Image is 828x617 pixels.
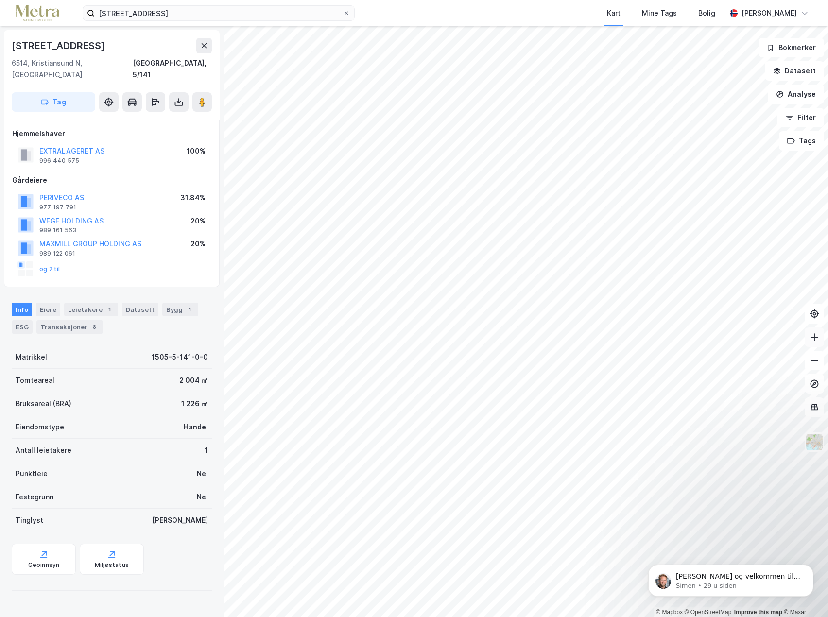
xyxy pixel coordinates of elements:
[152,514,208,526] div: [PERSON_NAME]
[190,215,206,227] div: 20%
[16,398,71,410] div: Bruksareal (BRA)
[181,398,208,410] div: 1 226 ㎡
[89,322,99,332] div: 8
[197,468,208,480] div: Nei
[805,433,824,451] img: Z
[95,561,129,569] div: Miljøstatus
[16,514,43,526] div: Tinglyst
[734,609,782,616] a: Improve this map
[12,57,133,81] div: 6514, Kristiansund N, [GEOGRAPHIC_DATA]
[197,491,208,503] div: Nei
[16,375,54,386] div: Tomteareal
[95,6,343,20] input: Søk på adresse, matrikkel, gårdeiere, leietakere eller personer
[28,561,60,569] div: Geoinnsyn
[39,204,76,211] div: 977 197 791
[12,38,107,53] div: [STREET_ADDRESS]
[765,61,824,81] button: Datasett
[152,351,208,363] div: 1505-5-141-0-0
[777,108,824,127] button: Filter
[12,92,95,112] button: Tag
[184,421,208,433] div: Handel
[656,609,683,616] a: Mapbox
[39,157,79,165] div: 996 440 575
[104,305,114,314] div: 1
[685,609,732,616] a: OpenStreetMap
[12,128,211,139] div: Hjemmelshaver
[36,303,60,316] div: Eiere
[16,491,53,503] div: Festegrunn
[180,192,206,204] div: 31.84%
[205,445,208,456] div: 1
[607,7,621,19] div: Kart
[122,303,158,316] div: Datasett
[64,303,118,316] div: Leietakere
[16,468,48,480] div: Punktleie
[179,375,208,386] div: 2 004 ㎡
[642,7,677,19] div: Mine Tags
[16,445,71,456] div: Antall leietakere
[16,5,59,22] img: metra-logo.256734c3b2bbffee19d4.png
[779,131,824,151] button: Tags
[133,57,212,81] div: [GEOGRAPHIC_DATA], 5/141
[12,320,33,334] div: ESG
[187,145,206,157] div: 100%
[742,7,797,19] div: [PERSON_NAME]
[12,174,211,186] div: Gårdeiere
[36,320,103,334] div: Transaksjoner
[39,226,76,234] div: 989 161 563
[162,303,198,316] div: Bygg
[190,238,206,250] div: 20%
[12,303,32,316] div: Info
[16,351,47,363] div: Matrikkel
[698,7,715,19] div: Bolig
[768,85,824,104] button: Analyse
[39,250,75,257] div: 989 122 061
[759,38,824,57] button: Bokmerker
[185,305,194,314] div: 1
[634,544,828,612] iframe: Intercom notifications melding
[16,421,64,433] div: Eiendomstype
